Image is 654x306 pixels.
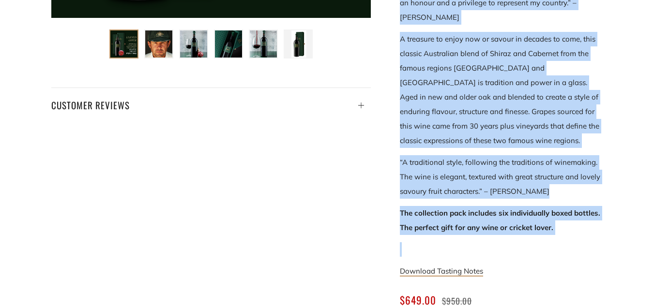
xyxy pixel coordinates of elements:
img: Load image into Gallery viewer, Ponting &#39;366&#39; Shiraz Cabernet 2021 (6 individually gift b... [145,30,172,58]
p: A treasure to enjoy now or savour in decades to come, this classic Australian blend of Shiraz and... [400,32,603,148]
img: Load image into Gallery viewer, Ponting &#39;366&#39; Shiraz Cabernet 2021 (6 individually gift b... [285,30,312,58]
img: Load image into Gallery viewer, Ponting &#39;366&#39; Shiraz Cabernet 2021 (6 individually gift b... [110,30,137,58]
h4: Customer Reviews [51,97,371,113]
img: Load image into Gallery viewer, Ponting &#39;366&#39; Shiraz Cabernet 2021 (6 individually gift b... [250,30,277,58]
a: Download Tasting Notes [400,266,483,277]
span: “A traditional style, following the traditions of winemaking. The wine is elegant, textured with ... [400,158,600,196]
button: Load image into Gallery viewer, Ponting &#39;366&#39; Shiraz Cabernet 2021 (6 individually gift b... [109,29,138,58]
span: The collection pack includes six individually boxed bottles. The perfect gift for any wine or cri... [400,208,600,232]
img: Load image into Gallery viewer, Ponting &#39;366&#39; Shiraz Cabernet 2021 (6 individually gift b... [215,30,242,58]
img: Load image into Gallery viewer, Ponting &#39;366&#39; Shiraz Cabernet 2021 (6 individually gift b... [180,30,207,58]
a: Customer Reviews [51,87,371,113]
